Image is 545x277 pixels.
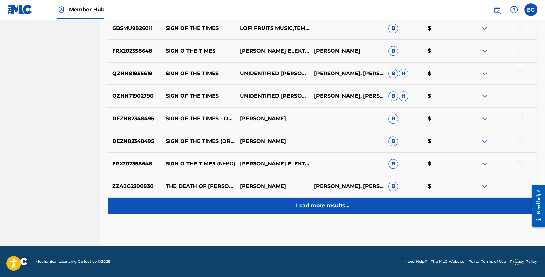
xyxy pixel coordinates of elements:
span: Member Hub [69,6,104,13]
span: H [399,91,408,101]
p: $ [423,183,463,190]
a: Privacy Policy [510,259,537,264]
span: Mechanical Licensing Collective © 2025 [35,259,110,264]
p: [PERSON_NAME] ELEKTRON [236,160,310,168]
img: expand [481,160,489,168]
p: SIGN OF THE TIMES (ORIGINAL MIX) [161,137,235,145]
span: B [388,114,398,124]
p: SIGN O THE TIMES [161,47,235,55]
img: logo [8,258,28,265]
img: expand [481,183,489,190]
p: QZHN81955619 [108,70,161,77]
p: UNIDENTIFIED [PERSON_NAME],[PERSON_NAME],[PERSON_NAME] [PERSON_NAME],PUNCH,TRIFE BOMBER [236,70,310,77]
p: Load more results... [296,202,349,210]
p: SIGN OF THE TIMES [161,92,235,100]
p: THE DEATH OF [PERSON_NAME] [161,183,235,190]
p: QZHN71902790 [108,92,161,100]
img: MLC Logo [8,5,33,14]
span: H [399,69,408,78]
img: expand [481,70,489,77]
span: B [388,69,398,78]
div: Help [508,3,520,16]
p: $ [423,160,463,168]
span: B [388,24,398,33]
img: expand [481,25,489,32]
img: expand [481,137,489,145]
p: SIGN OF THE TIMES - ORIGINAL MIX [161,115,235,123]
p: UNIDENTIFIED [PERSON_NAME],[PERSON_NAME],[PERSON_NAME] [PERSON_NAME],PUNCH,TRIFE BOMBER [236,92,310,100]
p: $ [423,70,463,77]
img: help [510,6,518,14]
p: [PERSON_NAME], [PERSON_NAME], [PERSON_NAME], [PERSON_NAME] [310,92,384,100]
p: GBSMU9826011 [108,25,161,32]
p: FRX202358648 [108,160,161,168]
p: $ [423,47,463,55]
p: DEZN82348495 [108,115,161,123]
a: The MLC Website [431,259,464,264]
p: SIGN OF THE TIMES [161,25,235,32]
a: Portal Terms of Use [468,259,506,264]
span: B [388,159,398,169]
img: expand [481,47,489,55]
img: search [493,6,501,14]
span: B [388,182,398,191]
a: Need Help? [404,259,427,264]
p: [PERSON_NAME] [236,137,310,145]
iframe: Chat Widget [513,246,545,277]
p: SIGN O THE TIMES (ΝΕΡΟ) [161,160,235,168]
p: LOFI FRUITS MUSIC,TEMPURA,FORMAL CHICKEN,[PERSON_NAME],[PERSON_NAME],[PERSON_NAME],[PERSON_NAME],... [236,25,310,32]
p: $ [423,137,463,145]
p: FRX202358648 [108,47,161,55]
p: [PERSON_NAME] [236,115,310,123]
p: [PERSON_NAME] ELEKTRON [236,47,310,55]
p: $ [423,25,463,32]
p: [PERSON_NAME] [310,47,384,55]
p: $ [423,92,463,100]
span: B [388,91,398,101]
iframe: Resource Center [527,180,545,232]
img: Top Rightsholder [57,6,65,14]
p: SIGN OF THE TIMES [161,70,235,77]
p: [PERSON_NAME], [PERSON_NAME], [PERSON_NAME], [PERSON_NAME] [310,70,384,77]
p: [PERSON_NAME] [236,183,310,190]
p: $ [423,115,463,123]
span: B [388,136,398,146]
img: expand [481,92,489,100]
a: Public Search [491,3,504,16]
img: expand [481,115,489,123]
div: Drag [515,252,519,272]
p: [PERSON_NAME], [PERSON_NAME], [PERSON_NAME] [310,183,384,190]
p: ZZA0G2300830 [108,183,161,190]
span: B [388,46,398,56]
div: User Menu [524,3,537,16]
p: DEZN82348495 [108,137,161,145]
